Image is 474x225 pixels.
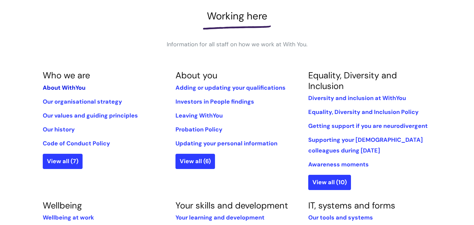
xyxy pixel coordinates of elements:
[175,70,217,81] a: About you
[175,98,254,106] a: Investors in People findings
[308,200,395,211] a: IT, systems and forms
[308,94,406,102] a: Diversity and inclusion at WithYou
[43,84,85,92] a: About WithYou
[308,214,373,221] a: Our tools and systems
[308,136,423,154] a: Supporting your [DEMOGRAPHIC_DATA] colleagues during [DATE]
[175,140,277,147] a: Updating your personal information
[43,200,82,211] a: Wellbeing
[175,126,222,133] a: Probation Policy
[308,70,397,91] a: Equality, Diversity and Inclusion
[308,108,419,116] a: Equality, Diversity and Inclusion Policy
[43,98,122,106] a: Our organisational strategy
[43,126,75,133] a: Our history
[308,161,369,168] a: Awareness moments
[175,154,215,169] a: View all (6)
[308,175,351,190] a: View all (10)
[43,10,431,22] h1: Working here
[43,70,90,81] a: Who we are
[43,154,83,169] a: View all (7)
[175,84,286,92] a: Adding or updating your qualifications
[43,112,138,119] a: Our values and guiding principles
[43,214,94,221] a: Wellbeing at work
[175,200,288,211] a: Your skills and development
[175,112,223,119] a: Leaving WithYou
[175,214,265,221] a: Your learning and development
[308,122,428,130] a: Getting support if you are neurodivergent
[43,140,110,147] a: Code of Conduct Policy
[140,39,334,50] p: Information for all staff on how we work at With You.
